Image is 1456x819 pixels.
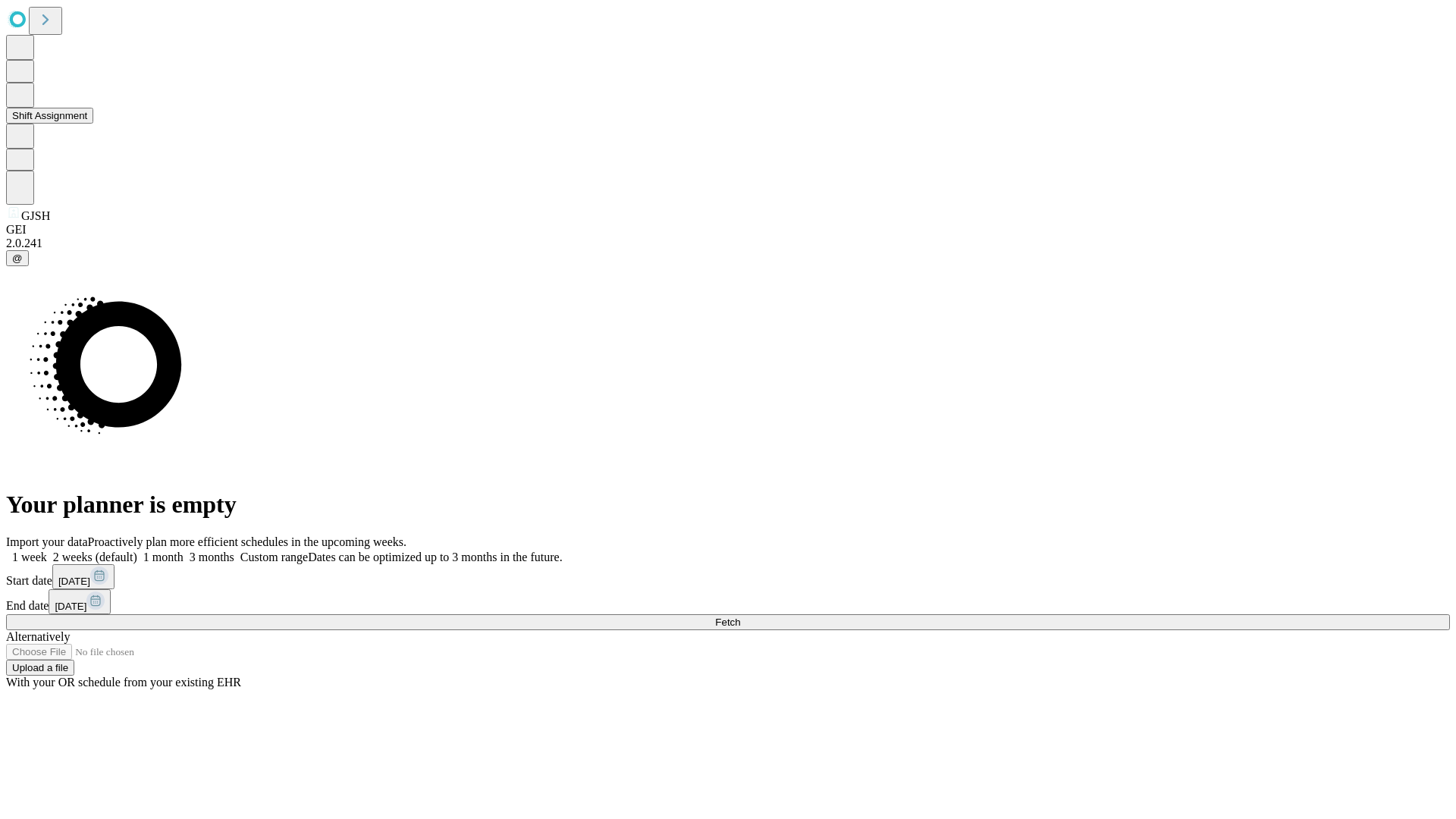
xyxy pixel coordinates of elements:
[6,676,241,689] span: With your OR schedule from your existing EHR
[6,223,1450,237] div: GEI
[240,551,308,563] span: Custom range
[6,660,74,676] button: Upload a file
[143,551,184,563] span: 1 month
[6,614,1450,630] button: Fetch
[6,250,29,266] button: @
[12,253,23,264] span: @
[6,491,1450,519] h1: Your planner is empty
[308,551,562,563] span: Dates can be optimized up to 3 months in the future.
[6,237,1450,250] div: 2.0.241
[52,564,115,589] button: [DATE]
[6,589,1450,614] div: End date
[55,601,86,612] span: [DATE]
[6,564,1450,589] div: Start date
[49,589,111,614] button: [DATE]
[12,551,47,563] span: 1 week
[6,108,93,124] button: Shift Assignment
[715,617,740,628] span: Fetch
[6,630,70,643] span: Alternatively
[21,209,50,222] span: GJSH
[6,535,88,548] span: Import your data
[190,551,234,563] span: 3 months
[58,576,90,587] span: [DATE]
[88,535,406,548] span: Proactively plan more efficient schedules in the upcoming weeks.
[53,551,137,563] span: 2 weeks (default)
